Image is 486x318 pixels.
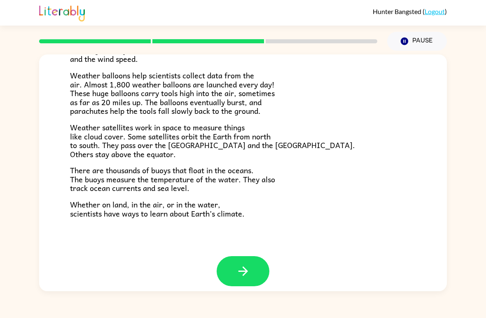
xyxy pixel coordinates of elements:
span: Weather balloons help scientists collect data from the air. Almost 1,800 weather balloons are lau... [70,69,275,117]
a: Logout [425,7,445,15]
div: ( ) [373,7,447,15]
span: Whether on land, in the air, or in the water, scientists have ways to learn about Earth’s climate. [70,198,245,219]
button: Pause [387,32,447,51]
img: Literably [39,3,85,21]
span: Hunter Bangsted [373,7,423,15]
span: Weather satellites work in space to measure things like cloud cover. Some satellites orbit the Ea... [70,121,355,160]
span: There are thousands of buoys that float in the oceans. The buoys measure the temperature of the w... [70,164,275,194]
